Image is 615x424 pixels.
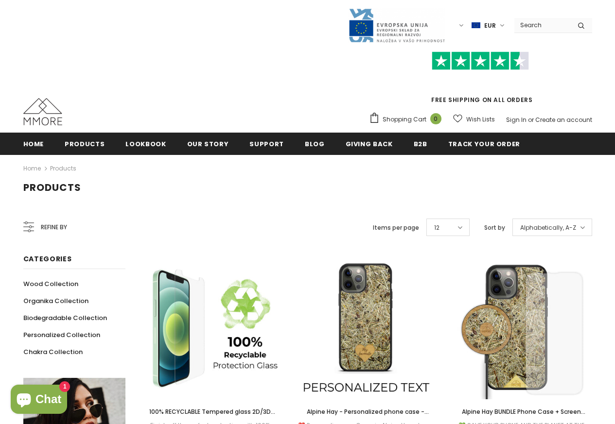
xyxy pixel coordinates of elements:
a: Create an account [535,116,592,124]
a: Home [23,133,44,154]
a: Products [50,164,76,172]
a: 100% RECYCLABLE Tempered glass 2D/3D screen protector [140,407,281,417]
label: Sort by [484,223,505,233]
span: support [249,139,284,149]
span: Wish Lists [466,115,495,124]
span: Track your order [448,139,520,149]
span: 0 [430,113,441,124]
inbox-online-store-chat: Shopify online store chat [8,385,70,416]
a: B2B [414,133,427,154]
a: Our Story [187,133,229,154]
span: Personalized Collection [23,330,100,339]
a: Chakra Collection [23,343,83,360]
a: Shopping Cart 0 [369,112,446,127]
span: Biodegradable Collection [23,313,107,322]
span: FREE SHIPPING ON ALL ORDERS [369,56,592,104]
span: Blog [305,139,325,149]
span: Alphabetically, A-Z [520,223,576,233]
a: Wood Collection [23,275,78,292]
span: Refine by [41,222,67,233]
label: Items per page [373,223,419,233]
a: support [249,133,284,154]
a: Lookbook [125,133,166,154]
span: Chakra Collection [23,347,83,356]
span: Lookbook [125,139,166,149]
span: Home [23,139,44,149]
iframe: Customer reviews powered by Trustpilot [369,70,592,95]
input: Search Site [514,18,570,32]
a: Wish Lists [453,111,495,128]
span: Organika Collection [23,296,88,305]
span: B2B [414,139,427,149]
a: Giving back [346,133,393,154]
img: Trust Pilot Stars [432,51,529,70]
a: Blog [305,133,325,154]
a: Alpine Hay - Personalized phone case - Personalized gift [296,407,437,417]
span: 12 [434,223,439,233]
span: Products [65,139,105,149]
a: Alpine Hay BUNDLE Phone Case + Screen Protector + Alpine Hay Wireless Charger [451,407,592,417]
img: MMORE Cases [23,98,62,125]
span: Giving back [346,139,393,149]
span: Our Story [187,139,229,149]
span: Shopping Cart [383,115,426,124]
a: Biodegradable Collection [23,309,107,326]
span: Categories [23,254,72,264]
span: Products [23,181,81,194]
a: Home [23,163,41,174]
span: EUR [484,21,496,31]
span: Wood Collection [23,279,78,288]
a: Products [65,133,105,154]
a: Organika Collection [23,292,88,309]
a: Javni Razpis [348,21,445,29]
img: Javni Razpis [348,8,445,43]
span: or [528,116,534,124]
a: Personalized Collection [23,326,100,343]
a: Sign In [506,116,527,124]
a: Track your order [448,133,520,154]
